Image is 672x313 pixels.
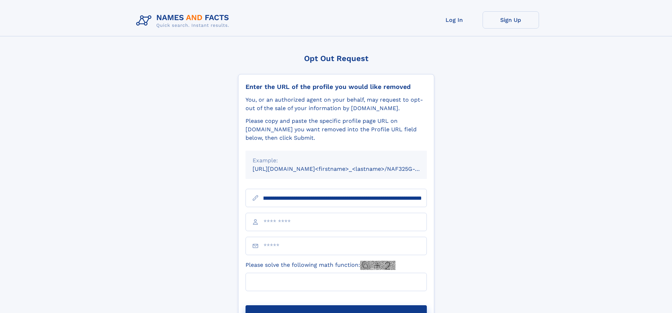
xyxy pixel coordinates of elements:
[246,83,427,91] div: Enter the URL of the profile you would like removed
[238,54,434,63] div: Opt Out Request
[426,11,483,29] a: Log In
[253,165,440,172] small: [URL][DOMAIN_NAME]<firstname>_<lastname>/NAF325G-xxxxxxxx
[246,261,395,270] label: Please solve the following math function:
[133,11,235,30] img: Logo Names and Facts
[253,156,420,165] div: Example:
[483,11,539,29] a: Sign Up
[246,96,427,113] div: You, or an authorized agent on your behalf, may request to opt-out of the sale of your informatio...
[246,117,427,142] div: Please copy and paste the specific profile page URL on [DOMAIN_NAME] you want removed into the Pr...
